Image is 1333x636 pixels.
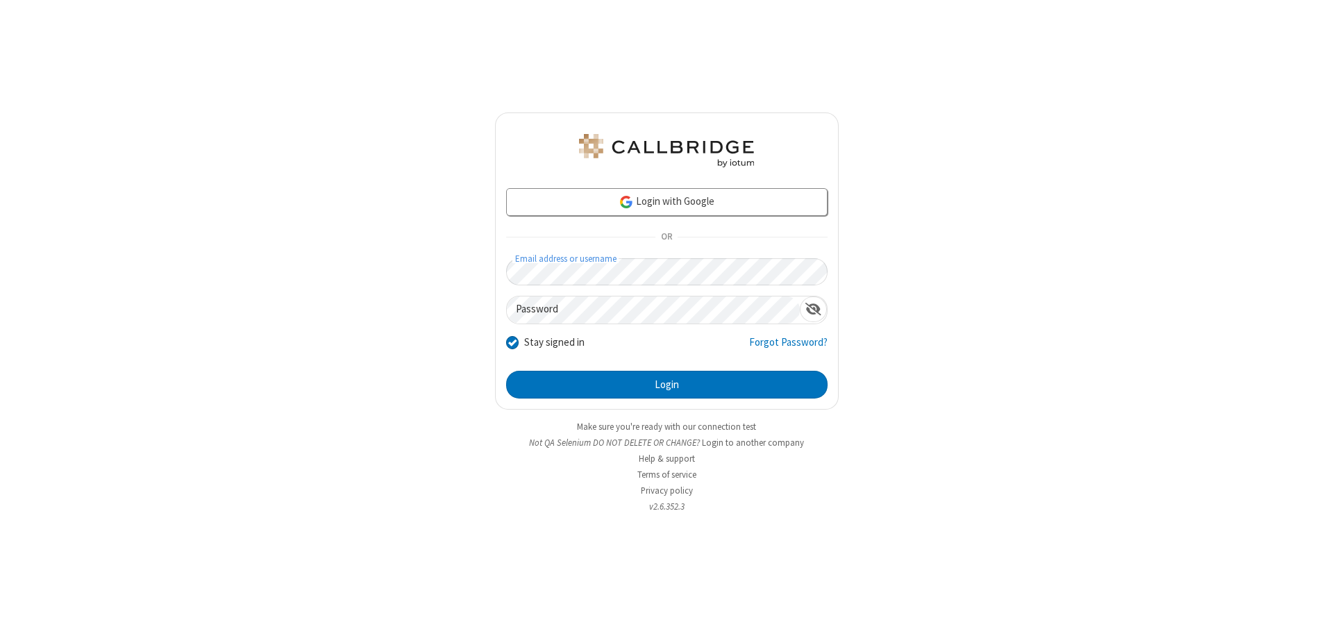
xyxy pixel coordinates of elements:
button: Login to another company [702,436,804,449]
label: Stay signed in [524,335,585,351]
a: Help & support [639,453,695,465]
div: Show password [800,296,827,322]
a: Make sure you're ready with our connection test [577,421,756,433]
input: Password [507,296,800,324]
a: Forgot Password? [749,335,828,361]
li: Not QA Selenium DO NOT DELETE OR CHANGE? [495,436,839,449]
img: QA Selenium DO NOT DELETE OR CHANGE [576,134,757,167]
a: Privacy policy [641,485,693,496]
button: Login [506,371,828,399]
img: google-icon.png [619,194,634,210]
input: Email address or username [506,258,828,285]
a: Login with Google [506,188,828,216]
span: OR [655,228,678,247]
a: Terms of service [637,469,696,480]
li: v2.6.352.3 [495,500,839,513]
